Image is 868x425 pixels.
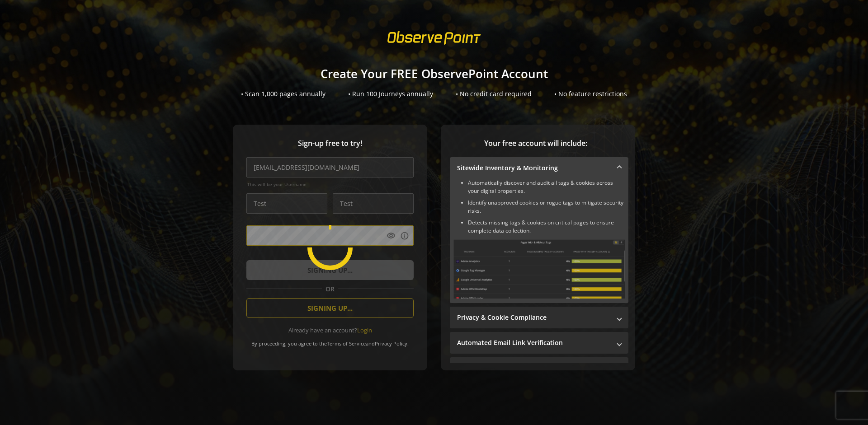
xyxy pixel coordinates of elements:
div: • Scan 1,000 pages annually [241,89,325,98]
div: • Run 100 Journeys annually [348,89,433,98]
mat-expansion-panel-header: Sitewide Inventory & Monitoring [450,157,628,179]
span: Sign-up free to try! [246,138,414,149]
a: Privacy Policy [375,340,407,347]
mat-panel-title: Sitewide Inventory & Monitoring [457,163,610,173]
li: Detects missing tags & cookies on critical pages to ensure complete data collection. [468,219,625,235]
mat-expansion-panel-header: Privacy & Cookie Compliance [450,307,628,328]
span: Your free account will include: [450,138,622,149]
mat-expansion-panel-header: Performance Monitoring with Web Vitals [450,357,628,379]
div: • No feature restrictions [554,89,627,98]
li: Automatically discover and audit all tags & cookies across your digital properties. [468,179,625,195]
li: Identify unapproved cookies or rogue tags to mitigate security risks. [468,199,625,215]
mat-panel-title: Automated Email Link Verification [457,338,610,347]
mat-expansion-panel-header: Automated Email Link Verification [450,332,628,354]
div: • No credit card required [456,89,532,98]
div: Sitewide Inventory & Monitoring [450,179,628,303]
mat-panel-title: Privacy & Cookie Compliance [457,313,610,322]
a: Terms of Service [327,340,366,347]
div: By proceeding, you agree to the and . [246,334,414,347]
img: Sitewide Inventory & Monitoring [453,239,625,299]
